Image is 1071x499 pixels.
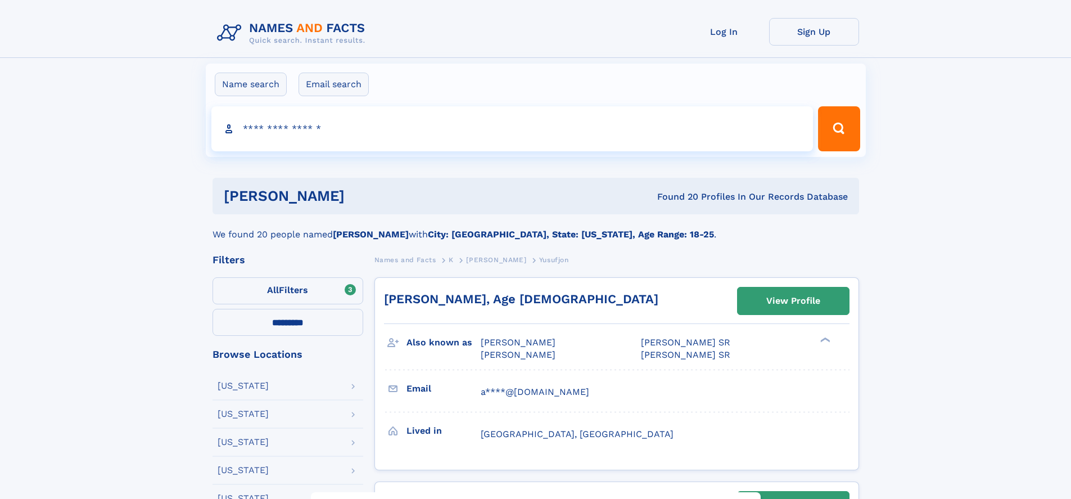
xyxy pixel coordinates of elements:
[481,349,555,360] span: [PERSON_NAME]
[218,466,269,475] div: [US_STATE]
[817,336,831,344] div: ❯
[299,73,369,96] label: Email search
[501,191,848,203] div: Found 20 Profiles In Our Records Database
[466,253,526,267] a: [PERSON_NAME]
[769,18,859,46] a: Sign Up
[406,379,481,398] h3: Email
[641,337,730,348] span: [PERSON_NAME] SR
[211,106,814,151] input: search input
[738,287,849,314] a: View Profile
[449,256,454,264] span: K
[406,333,481,352] h3: Also known as
[766,288,820,314] div: View Profile
[218,410,269,419] div: [US_STATE]
[333,229,409,240] b: [PERSON_NAME]
[213,349,363,359] div: Browse Locations
[218,381,269,390] div: [US_STATE]
[267,285,279,295] span: All
[213,18,374,48] img: Logo Names and Facts
[213,277,363,304] label: Filters
[679,18,769,46] a: Log In
[428,229,714,240] b: City: [GEOGRAPHIC_DATA], State: [US_STATE], Age Range: 18-25
[213,214,859,241] div: We found 20 people named with .
[481,429,674,439] span: [GEOGRAPHIC_DATA], [GEOGRAPHIC_DATA]
[224,189,501,203] h1: [PERSON_NAME]
[374,253,436,267] a: Names and Facts
[406,421,481,440] h3: Lived in
[384,292,658,306] a: [PERSON_NAME], Age [DEMOGRAPHIC_DATA]
[481,337,555,348] span: [PERSON_NAME]
[818,106,860,151] button: Search Button
[466,256,526,264] span: [PERSON_NAME]
[539,256,569,264] span: Yusufjon
[218,438,269,447] div: [US_STATE]
[213,255,363,265] div: Filters
[215,73,287,96] label: Name search
[641,349,730,360] span: [PERSON_NAME] SR
[449,253,454,267] a: K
